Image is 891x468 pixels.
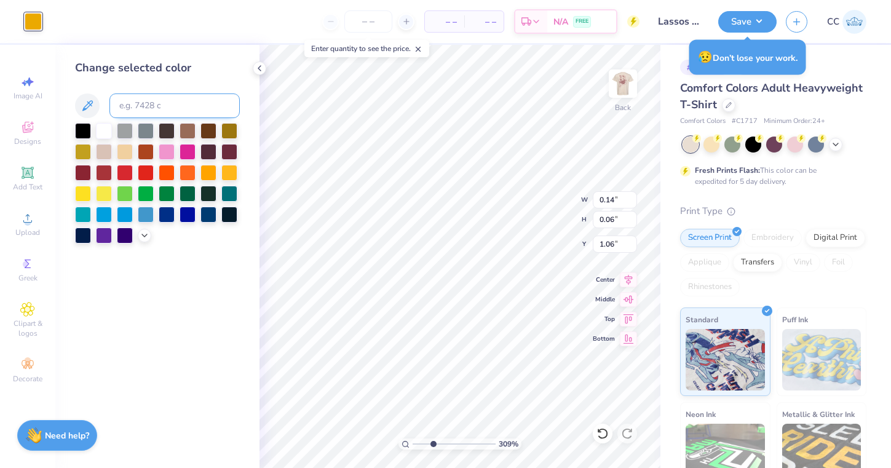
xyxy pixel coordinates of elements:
span: Clipart & logos [6,319,49,338]
div: # 506658A [680,60,729,75]
span: # C1717 [732,116,758,127]
span: 😥 [698,49,713,65]
span: 309 % [499,438,518,450]
button: Save [718,11,777,33]
div: Print Type [680,204,866,218]
input: – – [344,10,392,33]
span: Metallic & Glitter Ink [782,408,855,421]
div: Don’t lose your work. [689,40,806,75]
div: Applique [680,253,729,272]
input: e.g. 7428 c [109,93,240,118]
span: Upload [15,228,40,237]
span: Top [593,315,615,323]
span: Designs [14,137,41,146]
div: Digital Print [806,229,865,247]
div: Screen Print [680,229,740,247]
div: This color can be expedited for 5 day delivery. [695,165,846,187]
span: Middle [593,295,615,304]
img: Camille Colpoys [842,10,866,34]
span: Puff Ink [782,313,808,326]
span: Add Text [13,182,42,192]
span: – – [432,15,457,28]
span: Bottom [593,335,615,343]
span: CC [827,15,839,29]
a: CC [827,10,866,34]
span: Greek [18,273,38,283]
span: Standard [686,313,718,326]
img: Standard [686,329,765,391]
span: Decorate [13,374,42,384]
div: Rhinestones [680,278,740,296]
span: Minimum Order: 24 + [764,116,825,127]
span: Center [593,276,615,284]
div: Enter quantity to see the price. [304,40,429,57]
div: Foil [824,253,853,272]
span: Comfort Colors [680,116,726,127]
div: Back [615,102,631,113]
input: Untitled Design [649,9,709,34]
div: Change selected color [75,60,240,76]
div: Embroidery [743,229,802,247]
div: Transfers [733,253,782,272]
strong: Need help? [45,430,89,442]
img: Puff Ink [782,329,861,391]
span: – – [472,15,496,28]
span: FREE [576,17,588,26]
div: Vinyl [786,253,820,272]
span: Comfort Colors Adult Heavyweight T-Shirt [680,81,863,112]
span: Neon Ink [686,408,716,421]
span: N/A [553,15,568,28]
strong: Fresh Prints Flash: [695,165,760,175]
span: Image AI [14,91,42,101]
img: Back [611,71,635,96]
